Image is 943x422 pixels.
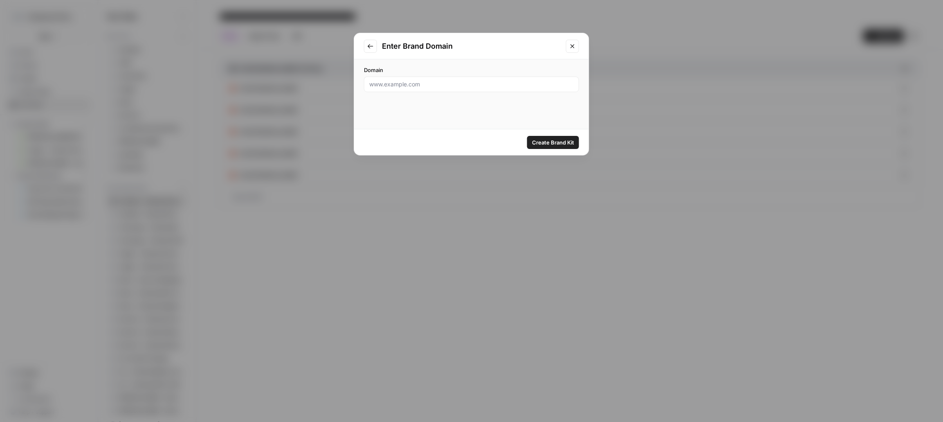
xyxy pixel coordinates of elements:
[532,138,574,147] span: Create Brand Kit
[364,40,377,53] button: Go to previous step
[369,80,574,88] input: www.example.com
[527,136,579,149] button: Create Brand Kit
[364,66,579,74] label: Domain
[566,40,579,53] button: Close modal
[382,41,561,52] h2: Enter Brand Domain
